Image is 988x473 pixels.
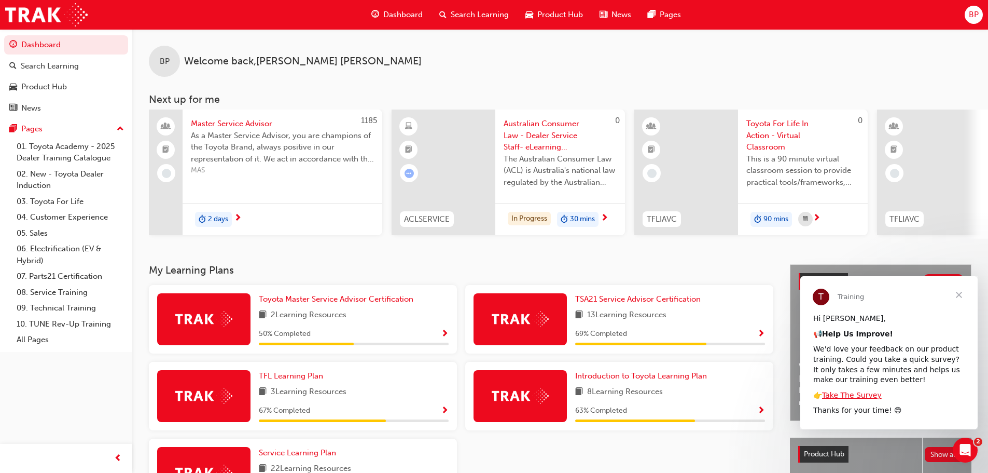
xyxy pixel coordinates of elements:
[234,214,242,223] span: next-icon
[492,311,549,327] img: Trak
[4,99,128,118] a: News
[12,166,128,194] a: 02. New - Toyota Dealer Induction
[504,153,617,188] span: The Australian Consumer Law (ACL) is Australia's national law regulated by the Australian Competi...
[601,214,608,223] span: next-icon
[575,309,583,322] span: book-icon
[162,143,170,157] span: booktick-icon
[746,118,859,153] span: Toyota For Life In Action - Virtual Classroom
[363,4,431,25] a: guage-iconDashboard
[890,169,899,178] span: learningRecordVerb_NONE-icon
[184,56,422,67] span: Welcome back , [PERSON_NAME] [PERSON_NAME]
[639,4,689,25] a: pages-iconPages
[757,404,765,417] button: Show Progress
[439,8,447,21] span: search-icon
[162,120,170,133] span: people-icon
[208,213,228,225] span: 2 days
[570,213,595,225] span: 30 mins
[4,33,128,119] button: DashboardSearch LearningProduct HubNews
[371,8,379,21] span: guage-icon
[504,118,617,153] span: Australian Consumer Law - Dealer Service Staff- eLearning Module
[441,328,449,341] button: Show Progress
[508,212,551,226] div: In Progress
[199,213,206,226] span: duration-icon
[21,81,67,93] div: Product Hub
[591,4,639,25] a: news-iconNews
[149,110,382,235] a: 1185Master Service AdvisorAs a Master Service Advisor, you are champions of the Toyota Brand, alw...
[757,407,765,416] span: Show Progress
[191,118,374,130] span: Master Service Advisor
[587,309,666,322] span: 13 Learning Resources
[9,62,17,71] span: search-icon
[974,438,982,446] span: 2
[9,125,17,134] span: pages-icon
[575,405,627,417] span: 63 % Completed
[9,40,17,50] span: guage-icon
[392,110,625,235] a: 0ACLSERVICEAustralian Consumer Law - Dealer Service Staff- eLearning ModuleThe Australian Consume...
[800,276,978,429] iframe: Intercom live chat message
[813,214,820,223] span: next-icon
[441,407,449,416] span: Show Progress
[965,6,983,24] button: BP
[404,213,450,225] span: ACLSERVICE
[492,388,549,404] img: Trak
[660,9,681,21] span: Pages
[575,294,701,304] span: TSA21 Service Advisor Certification
[259,370,327,382] a: TFL Learning Plan
[12,139,128,166] a: 01. Toyota Academy - 2025 Dealer Training Catalogue
[114,452,122,465] span: prev-icon
[405,143,412,157] span: booktick-icon
[790,264,971,421] a: Latest NewsShow allWelcome to your new Training Resource CentreRevolutionise the way you access a...
[648,8,656,21] span: pages-icon
[648,120,655,133] span: learningResourceType_INSTRUCTOR_LED-icon
[4,57,128,76] a: Search Learning
[587,386,663,399] span: 8 Learning Resources
[12,316,128,332] a: 10. TUNE Rev-Up Training
[517,4,591,25] a: car-iconProduct Hub
[431,4,517,25] a: search-iconSearch Learning
[575,371,707,381] span: Introduction to Toyota Learning Plan
[451,9,509,21] span: Search Learning
[757,330,765,339] span: Show Progress
[21,60,79,72] div: Search Learning
[575,386,583,399] span: book-icon
[259,294,413,304] span: Toyota Master Service Advisor Certification
[525,8,533,21] span: car-icon
[615,116,620,125] span: 0
[12,332,128,348] a: All Pages
[271,309,346,322] span: 2 Learning Resources
[953,438,978,463] iframe: Intercom live chat
[890,120,898,133] span: learningResourceType_INSTRUCTOR_LED-icon
[117,123,124,136] span: up-icon
[9,83,17,92] span: car-icon
[12,241,128,268] a: 06. Electrification (EV & Hybrid)
[763,213,788,225] span: 90 mins
[132,93,988,105] h3: Next up for me
[804,450,844,458] span: Product Hub
[4,119,128,139] button: Pages
[799,361,963,385] span: Welcome to your new Training Resource Centre
[12,225,128,241] a: 05. Sales
[405,169,414,178] span: learningRecordVerb_ATTEMPT-icon
[175,388,232,404] img: Trak
[757,328,765,341] button: Show Progress
[647,213,677,225] span: TFLIAVC
[799,273,963,290] a: Latest NewsShow all
[754,213,761,226] span: duration-icon
[537,9,583,21] span: Product Hub
[12,194,128,210] a: 03. Toyota For Life
[191,130,374,165] span: As a Master Service Advisor, you are champions of the Toyota Brand, always positive in our repres...
[259,386,267,399] span: book-icon
[634,110,868,235] a: 0TFLIAVCToyota For Life In Action - Virtual ClassroomThis is a 90 minute virtual classroom sessio...
[383,9,423,21] span: Dashboard
[5,3,88,26] img: Trak
[441,330,449,339] span: Show Progress
[21,102,41,114] div: News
